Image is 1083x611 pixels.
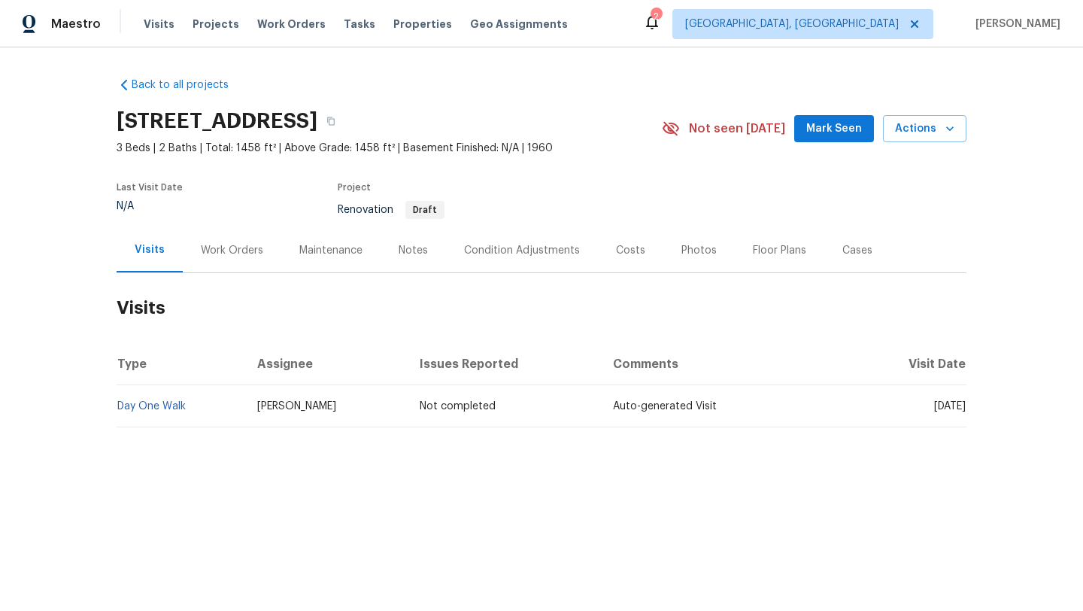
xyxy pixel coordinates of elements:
span: Actions [895,120,954,138]
span: Not completed [420,401,496,412]
span: Work Orders [257,17,326,32]
span: Tasks [344,19,375,29]
span: Not seen [DATE] [689,121,785,136]
div: Notes [399,243,428,258]
th: Issues Reported [408,343,601,385]
span: Properties [393,17,452,32]
span: Auto-generated Visit [613,401,717,412]
span: Renovation [338,205,444,215]
h2: Visits [117,273,966,343]
span: [PERSON_NAME] [969,17,1060,32]
div: Costs [616,243,645,258]
div: 2 [651,9,661,24]
button: Copy Address [317,108,344,135]
span: Mark Seen [806,120,862,138]
div: Floor Plans [753,243,806,258]
div: Condition Adjustments [464,243,580,258]
span: [GEOGRAPHIC_DATA], [GEOGRAPHIC_DATA] [685,17,899,32]
div: Work Orders [201,243,263,258]
span: 3 Beds | 2 Baths | Total: 1458 ft² | Above Grade: 1458 ft² | Basement Finished: N/A | 1960 [117,141,662,156]
button: Mark Seen [794,115,874,143]
div: N/A [117,201,183,211]
span: [DATE] [934,401,966,412]
span: [PERSON_NAME] [257,401,336,412]
div: Cases [842,243,872,258]
span: Visits [144,17,174,32]
th: Visit Date [856,343,966,385]
div: Photos [681,243,717,258]
div: Maintenance [299,243,363,258]
span: Geo Assignments [470,17,568,32]
a: Back to all projects [117,78,261,93]
span: Last Visit Date [117,183,183,192]
span: Project [338,183,371,192]
span: Draft [407,205,443,214]
span: Maestro [51,17,101,32]
th: Type [117,343,245,385]
th: Comments [601,343,856,385]
div: Visits [135,242,165,257]
h2: [STREET_ADDRESS] [117,114,317,129]
a: Day One Walk [117,401,186,412]
button: Actions [883,115,966,143]
th: Assignee [245,343,408,385]
span: Projects [193,17,239,32]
